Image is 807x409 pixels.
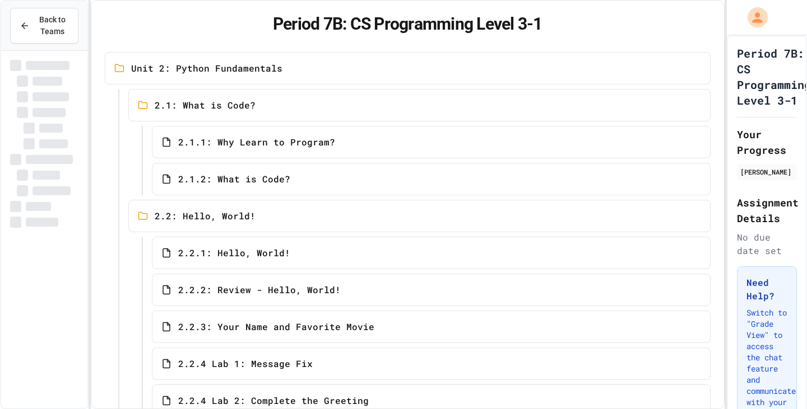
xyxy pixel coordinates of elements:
[36,14,69,37] span: Back to Teams
[740,167,794,177] div: [PERSON_NAME]
[178,394,369,407] span: 2.2.4 Lab 2: Complete the Greeting
[152,274,711,306] a: 2.2.2: Review - Hello, World!
[178,246,290,260] span: 2.2.1: Hello, World!
[155,209,256,223] span: 2.2: Hello, World!
[152,311,711,343] a: 2.2.3: Your Name and Favorite Movie
[746,276,787,303] h3: Need Help?
[737,195,797,226] h2: Assignment Details
[178,357,313,370] span: 2.2.4 Lab 1: Message Fix
[10,8,78,44] button: Back to Teams
[714,316,796,363] iframe: chat widget
[105,14,711,34] h1: Period 7B: CS Programming Level 3-1
[736,4,771,30] div: My Account
[737,126,797,158] h2: Your Progress
[178,283,341,297] span: 2.2.2: Review - Hello, World!
[152,163,711,195] a: 2.1.2: What is Code?
[152,126,711,158] a: 2.1.1: Why Learn to Program?
[155,98,256,112] span: 2.1: What is Code?
[178,135,335,149] span: 2.1.1: Why Learn to Program?
[131,62,282,75] span: Unit 2: Python Fundamentals
[737,231,797,257] div: No due date set
[178,320,374,333] span: 2.2.3: Your Name and Favorite Movie
[152,237,711,269] a: 2.2.1: Hello, World!
[760,364,796,398] iframe: chat widget
[178,172,290,186] span: 2.1.2: What is Code?
[152,347,711,380] a: 2.2.4 Lab 1: Message Fix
